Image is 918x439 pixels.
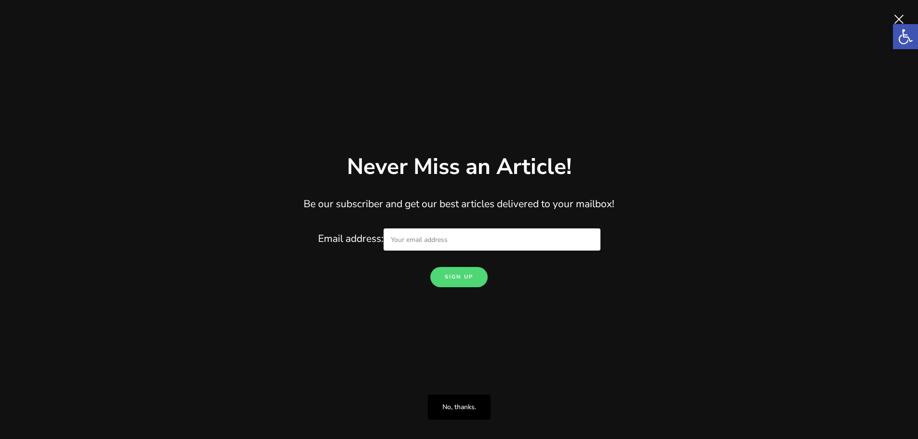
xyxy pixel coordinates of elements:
a: No, thanks. [428,395,491,420]
label: Email address: [318,232,600,245]
p: Be our subscriber and get our best articles delivered to your mailbox! [127,196,792,213]
h5: Never Miss an Article! [347,152,572,182]
input: Sign up [430,267,488,287]
span: Close [889,10,908,29]
input: Email address: [384,228,600,251]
